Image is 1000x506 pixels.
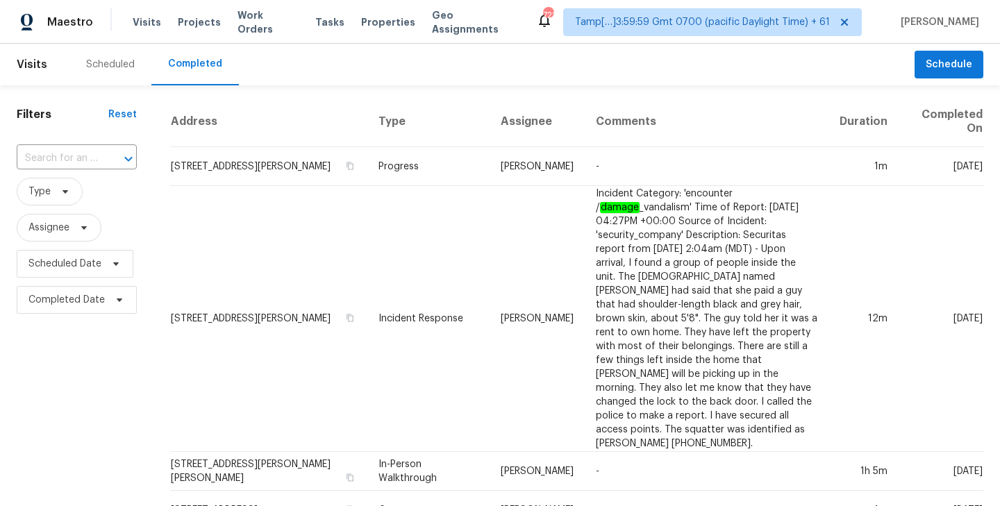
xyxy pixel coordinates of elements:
th: Type [367,96,490,147]
td: In-Person Walkthrough [367,452,490,491]
span: Visits [17,49,47,80]
th: Address [170,96,367,147]
td: [PERSON_NAME] [490,186,585,452]
td: [STREET_ADDRESS][PERSON_NAME] [170,186,367,452]
td: [PERSON_NAME] [490,452,585,491]
div: Scheduled [86,58,135,71]
span: Projects [178,15,221,29]
h1: Filters [17,108,108,121]
div: 722 [543,8,553,22]
th: Comments [585,96,828,147]
button: Schedule [915,51,983,79]
td: Incident Category: 'encounter / _vandalism' Time of Report: [DATE] 04:27PM +00:00 Source of Incid... [585,186,828,452]
td: 12m [828,186,899,452]
span: [PERSON_NAME] [895,15,979,29]
span: Tasks [315,17,344,27]
em: damage [600,202,640,213]
button: Copy Address [344,312,356,324]
div: Reset [108,108,137,121]
button: Copy Address [344,160,356,172]
span: Work Orders [237,8,299,36]
td: [PERSON_NAME] [490,147,585,186]
span: Type [28,185,51,199]
th: Completed On [899,96,983,147]
td: [STREET_ADDRESS][PERSON_NAME] [170,147,367,186]
span: Scheduled Date [28,257,101,271]
td: [DATE] [899,147,983,186]
td: 1h 5m [828,452,899,491]
td: 1m [828,147,899,186]
input: Search for an address... [17,148,98,169]
span: Properties [361,15,415,29]
span: Tamp[…]3:59:59 Gmt 0700 (pacific Daylight Time) + 61 [575,15,830,29]
span: Completed Date [28,293,105,307]
span: Schedule [926,56,972,74]
th: Duration [828,96,899,147]
td: - [585,147,828,186]
span: Maestro [47,15,93,29]
td: - [585,452,828,491]
span: Assignee [28,221,69,235]
button: Open [119,149,138,169]
td: Progress [367,147,490,186]
td: Incident Response [367,186,490,452]
span: Geo Assignments [432,8,519,36]
button: Copy Address [344,471,356,484]
div: Completed [168,57,222,71]
td: [DATE] [899,452,983,491]
th: Assignee [490,96,585,147]
td: [STREET_ADDRESS][PERSON_NAME][PERSON_NAME] [170,452,367,491]
td: [DATE] [899,186,983,452]
span: Visits [133,15,161,29]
